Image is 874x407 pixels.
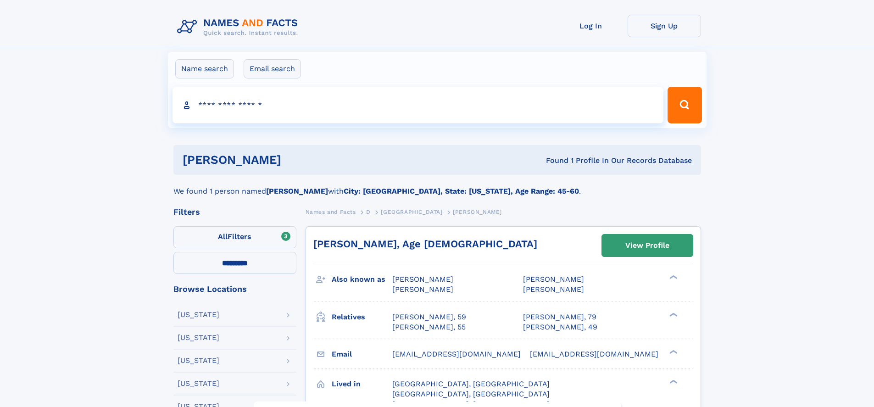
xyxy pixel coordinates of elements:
[392,285,453,294] span: [PERSON_NAME]
[313,238,537,250] a: [PERSON_NAME], Age [DEMOGRAPHIC_DATA]
[668,87,701,123] button: Search Button
[381,209,442,215] span: [GEOGRAPHIC_DATA]
[173,208,296,216] div: Filters
[332,376,392,392] h3: Lived in
[523,322,597,332] a: [PERSON_NAME], 49
[175,59,234,78] label: Name search
[218,232,228,241] span: All
[667,312,678,318] div: ❯
[344,187,579,195] b: City: [GEOGRAPHIC_DATA], State: [US_STATE], Age Range: 45-60
[453,209,502,215] span: [PERSON_NAME]
[392,322,466,332] a: [PERSON_NAME], 55
[523,312,596,322] a: [PERSON_NAME], 79
[554,15,628,37] a: Log In
[392,312,466,322] a: [PERSON_NAME], 59
[366,209,371,215] span: D
[178,334,219,341] div: [US_STATE]
[392,350,521,358] span: [EMAIL_ADDRESS][DOMAIN_NAME]
[173,15,306,39] img: Logo Names and Facts
[366,206,371,217] a: D
[178,380,219,387] div: [US_STATE]
[392,275,453,284] span: [PERSON_NAME]
[602,234,693,256] a: View Profile
[530,350,658,358] span: [EMAIL_ADDRESS][DOMAIN_NAME]
[381,206,442,217] a: [GEOGRAPHIC_DATA]
[625,235,669,256] div: View Profile
[413,156,692,166] div: Found 1 Profile In Our Records Database
[667,274,678,280] div: ❯
[173,175,701,197] div: We found 1 person named with .
[523,285,584,294] span: [PERSON_NAME]
[244,59,301,78] label: Email search
[173,87,664,123] input: search input
[173,226,296,248] label: Filters
[266,187,328,195] b: [PERSON_NAME]
[178,311,219,318] div: [US_STATE]
[392,390,550,398] span: [GEOGRAPHIC_DATA], [GEOGRAPHIC_DATA]
[183,154,414,166] h1: [PERSON_NAME]
[523,275,584,284] span: [PERSON_NAME]
[332,346,392,362] h3: Email
[628,15,701,37] a: Sign Up
[306,206,356,217] a: Names and Facts
[173,285,296,293] div: Browse Locations
[667,379,678,385] div: ❯
[178,357,219,364] div: [US_STATE]
[332,272,392,287] h3: Also known as
[332,309,392,325] h3: Relatives
[392,379,550,388] span: [GEOGRAPHIC_DATA], [GEOGRAPHIC_DATA]
[667,349,678,355] div: ❯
